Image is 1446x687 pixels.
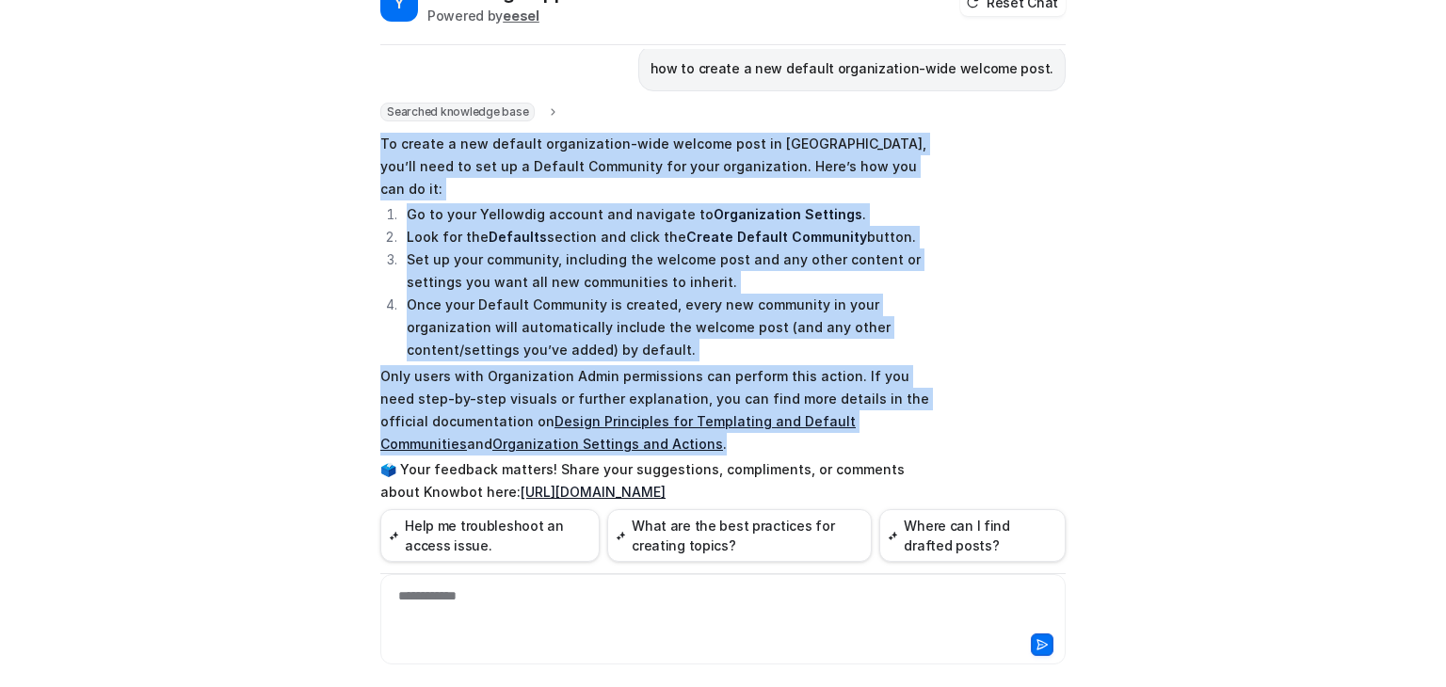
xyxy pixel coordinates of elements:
[879,509,1066,562] button: Where can I find drafted posts?
[380,365,931,455] p: Only users with Organization Admin permissions can perform this action. If you need step-by-step ...
[489,229,547,245] strong: Defaults
[492,436,723,452] a: Organization Settings and Actions
[401,248,931,294] li: Set up your community, including the welcome post and any other content or settings you want all ...
[380,509,600,562] button: Help me troubleshoot an access issue.
[380,103,535,121] span: Searched knowledge base
[427,6,592,25] div: Powered by
[401,226,931,248] li: Look for the section and click the button.
[380,413,856,452] a: Design Principles for Templating and Default Communities
[521,484,666,500] a: [URL][DOMAIN_NAME]
[714,206,862,222] strong: Organization Settings
[401,203,931,226] li: Go to your Yellowdig account and navigate to .
[380,133,931,200] p: To create a new default organization-wide welcome post in [GEOGRAPHIC_DATA], you’ll need to set u...
[401,294,931,361] li: Once your Default Community is created, every new community in your organization will automatical...
[651,57,1053,80] p: how to create a new default organization-wide welcome post.
[607,509,872,562] button: What are the best practices for creating topics?
[503,8,539,24] b: eesel
[686,229,867,245] strong: Create Default Community
[380,458,931,503] p: 🗳️ Your feedback matters! Share your suggestions, compliments, or comments about Knowbot here:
